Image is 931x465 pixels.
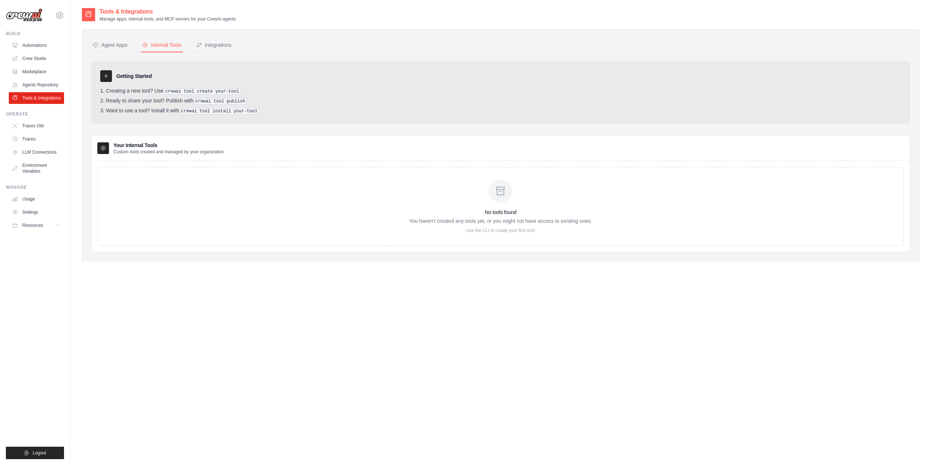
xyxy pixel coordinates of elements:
[113,142,224,149] h3: Your Internal Tools
[6,111,64,117] div: Operate
[6,8,42,22] img: Logo
[100,108,901,115] li: Want to use a tool? Install it with
[100,7,236,16] h2: Tools & Integrations
[6,447,64,459] button: Logout
[100,98,901,105] li: Ready to share your tool? Publish with
[9,160,64,177] a: Environment Variables
[33,450,46,456] span: Logout
[179,108,259,115] pre: crewai tool install your-tool
[6,184,64,190] div: Manage
[409,228,592,233] p: Use the CLI to create your first tool!
[6,31,64,37] div: Build
[9,53,64,64] a: Crew Studio
[9,146,64,158] a: LLM Connections
[9,66,64,78] a: Marketplace
[116,72,152,80] h3: Getting Started
[141,38,183,52] button: Internal Tools
[93,41,128,49] div: Agent Apps
[9,120,64,132] a: Traces Old
[113,149,224,155] p: Custom tools created and managed by your organization
[9,133,64,145] a: Traces
[195,38,233,52] button: Integrations
[9,206,64,218] a: Settings
[196,41,232,49] div: Integrations
[194,98,247,105] pre: crewai tool publish
[22,222,43,228] span: Resources
[164,88,241,95] pre: crewai tool create your-tool
[409,209,592,216] h3: No tools found
[142,41,181,49] div: Internal Tools
[9,40,64,51] a: Automations
[409,217,592,225] p: You haven't created any tools yet, or you might not have access to existing ones.
[91,38,129,52] button: Agent Apps
[100,16,236,22] p: Manage apps, internal tools, and MCP servers for your CrewAI agents
[100,88,901,95] li: Creating a new tool? Use
[9,79,64,91] a: Agents Repository
[9,92,64,104] a: Tools & Integrations
[9,220,64,231] button: Resources
[9,193,64,205] a: Usage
